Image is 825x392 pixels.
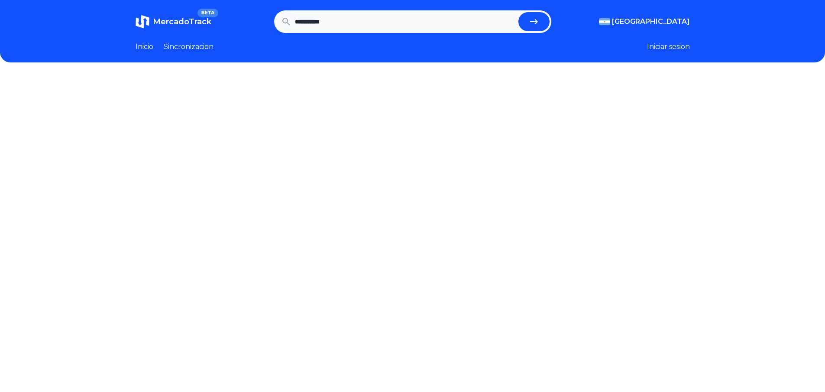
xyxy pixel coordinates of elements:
span: MercadoTrack [153,17,211,26]
button: [GEOGRAPHIC_DATA] [599,16,690,27]
span: [GEOGRAPHIC_DATA] [612,16,690,27]
img: MercadoTrack [136,15,149,29]
a: Inicio [136,42,153,52]
a: MercadoTrackBETA [136,15,211,29]
button: Iniciar sesion [647,42,690,52]
img: Argentina [599,18,610,25]
a: Sincronizacion [164,42,214,52]
span: BETA [197,9,218,17]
